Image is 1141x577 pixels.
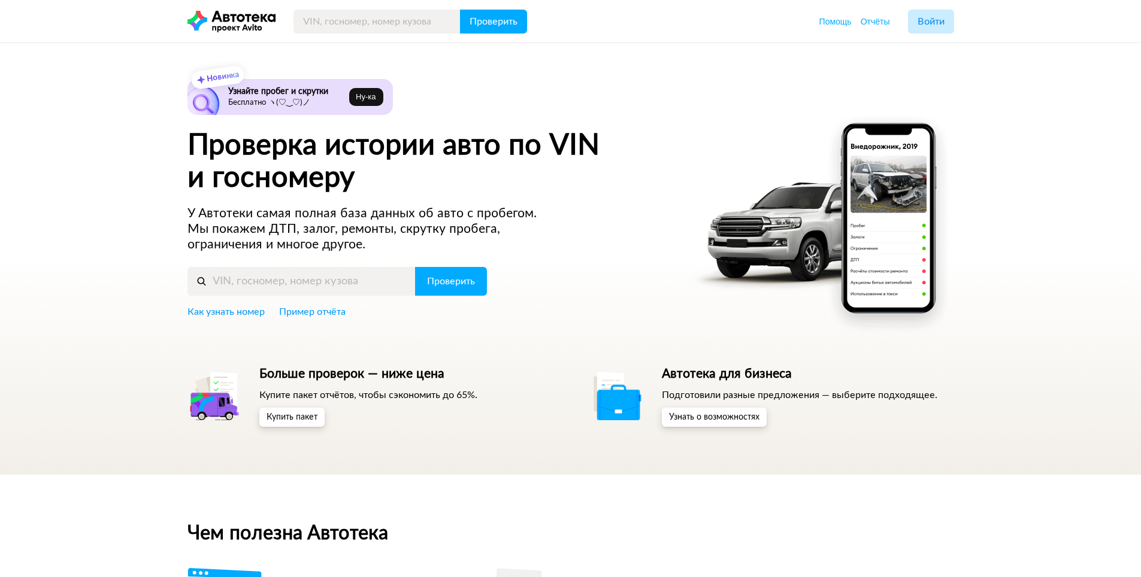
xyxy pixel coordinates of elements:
[206,71,239,83] strong: Новинка
[187,206,560,253] p: У Автотеки самая полная база данных об авто с пробегом. Мы покажем ДТП, залог, ремонты, скрутку п...
[293,10,461,34] input: VIN, госномер, номер кузова
[662,388,937,402] p: Подготовили разные предложения — выберите подходящее.
[819,17,852,26] span: Помощь
[460,10,527,34] button: Проверить
[259,388,477,402] p: Купите пакет отчётов, чтобы сэкономить до 65%.
[669,413,759,421] span: Узнать о возможностях
[228,98,345,108] p: Бесплатно ヽ(♡‿♡)ノ
[819,16,852,28] a: Помощь
[662,366,937,382] h5: Автотека для бизнеса
[259,408,325,427] button: Купить пакет
[187,267,416,296] input: VIN, госномер, номер кузова
[267,413,317,421] span: Купить пакет
[259,366,477,382] h5: Больше проверок — ниже цена
[918,17,945,26] span: Войти
[662,408,767,427] button: Узнать о возможностях
[908,10,954,34] button: Войти
[415,267,487,296] button: Проверить
[279,305,346,318] a: Пример отчёта
[228,86,345,97] h6: Узнайте пробег и скрутки
[861,17,890,26] span: Отчёты
[861,16,890,28] a: Отчёты
[187,523,954,544] h2: Чем полезна Автотека
[427,277,475,286] span: Проверить
[187,129,674,194] h1: Проверка истории авто по VIN и госномеру
[187,305,265,318] a: Как узнать номер
[470,17,517,26] span: Проверить
[356,92,376,102] span: Ну‑ка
